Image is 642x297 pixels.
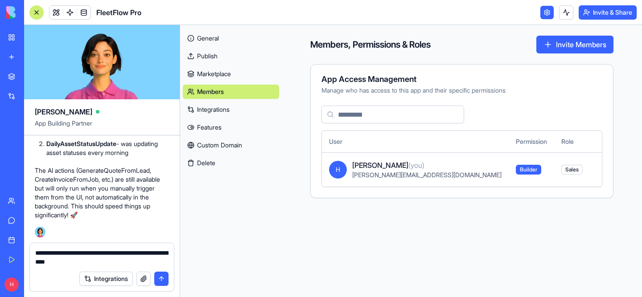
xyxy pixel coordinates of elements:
[35,227,45,237] img: Ella_00000_wcx2te.png
[183,67,279,81] a: Marketplace
[183,138,279,152] a: Custom Domain
[183,31,279,45] a: General
[329,161,347,179] span: H
[579,5,637,20] button: Invite & Share
[183,85,279,99] a: Members
[35,106,92,117] span: [PERSON_NAME]
[6,6,62,19] img: logo
[310,38,431,51] h4: Members, Permissions & Roles
[516,165,541,175] span: Builder
[35,166,169,220] p: The AI actions (GenerateQuoteFromLead, CreateInvoiceFromJob, etc.) are still available but will o...
[46,140,116,147] strong: DailyAssetStatusUpdate
[322,131,509,152] th: User
[183,156,279,170] button: Delete
[352,160,424,171] span: [PERSON_NAME]
[46,139,169,157] li: - was updating asset statuses every morning
[183,120,279,134] a: Features
[4,277,19,292] span: H
[96,7,141,18] span: FleetFlow Pro
[561,165,583,175] span: Sales
[183,102,279,117] a: Integrations
[79,272,133,286] button: Integrations
[408,161,424,170] span: (you)
[321,86,602,95] div: Manage who has access to this app and their specific permissions
[35,119,169,135] span: App Building Partner
[554,131,590,152] th: Role
[321,75,602,83] div: App Access Management
[352,171,502,179] span: [PERSON_NAME][EMAIL_ADDRESS][DOMAIN_NAME]
[183,49,279,63] a: Publish
[509,131,554,152] th: Permission
[536,36,613,53] button: Invite Members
